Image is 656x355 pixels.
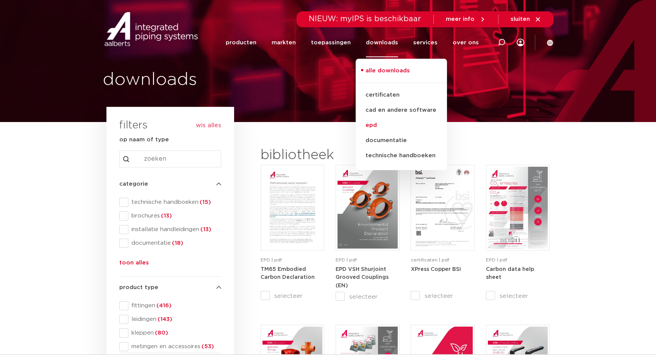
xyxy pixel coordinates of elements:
a: technische handboeken [356,148,447,163]
span: (13) [160,213,172,219]
label: selecteer [411,291,474,300]
span: brochures [128,212,221,220]
strong: EPD VSH Shurjoint Grooved Couplings (EN) [336,267,389,288]
h3: filters [119,117,148,135]
span: EPD | pdf [336,258,357,262]
strong: XPress Copper BSI [411,267,461,272]
span: EPD | pdf [486,258,507,262]
a: Carbon data help sheet [486,266,534,280]
span: leidingen [128,316,221,323]
a: producten [226,28,256,57]
span: (53) [200,344,214,349]
strong: op naam of type [119,137,169,142]
h2: bibliotheek [261,146,395,164]
a: cad en andere software [356,103,447,118]
div: metingen en accessoires(53) [119,342,221,351]
a: documentatie [356,133,447,148]
img: TM65-Embodied-Carbon-Declaration-pdf.jpg [262,167,322,249]
a: downloads [366,28,398,57]
label: selecteer [486,291,550,300]
span: certificaten | pdf [411,258,449,262]
span: technische handboeken [128,199,221,206]
a: over ons [453,28,479,57]
button: wis alles [196,122,221,129]
button: toon alles [119,258,149,271]
a: EPD VSH Shurjoint Grooved Couplings (EN) [336,266,389,288]
span: (15) [198,199,211,205]
div: leidingen(143) [119,315,221,324]
a: meer info [446,16,486,23]
div: documentatie(18) [119,239,221,248]
span: (143) [156,316,172,322]
nav: Menu [226,28,479,57]
a: XPress Copper BSI [411,266,461,272]
a: TM65 Embodied Carbon Declaration [261,266,315,280]
span: (416) [155,303,172,308]
a: certificaten [356,88,447,103]
h4: product type [119,283,221,292]
div: fittingen(416) [119,301,221,310]
div: installatie handleidingen(13) [119,225,221,234]
a: toepassingen [311,28,351,57]
span: EPD | pdf [261,258,282,262]
span: kleppen [128,329,221,337]
span: (80) [154,330,168,336]
strong: Carbon data help sheet [486,267,534,280]
span: metingen en accessoires [128,343,221,350]
img: XPress_Koper_BSI-pdf.jpg [412,167,472,249]
div: kleppen(80) [119,328,221,338]
label: selecteer [336,292,399,301]
span: sluiten [511,16,530,22]
img: NL-Carbon-data-help-sheet-pdf.jpg [488,167,548,249]
a: alle downloads [356,66,447,83]
span: (13) [199,227,211,232]
a: sluiten [511,16,541,23]
div: brochures(13) [119,211,221,221]
a: services [413,28,437,57]
img: VSH-Shurjoint-Grooved-Couplings_A4EPD_5011512_EN-pdf.jpg [337,167,397,249]
span: NIEUW: myIPS is beschikbaar [309,15,421,23]
span: installatie handleidingen [128,226,221,233]
strong: TM65 Embodied Carbon Declaration [261,267,315,280]
a: epd [356,118,447,133]
span: documentatie [128,239,221,247]
a: markten [272,28,296,57]
h4: categorie [119,180,221,189]
h1: downloads [103,68,324,92]
span: meer info [446,16,475,22]
span: (18) [171,240,183,246]
label: selecteer [261,291,324,300]
div: technische handboeken(15) [119,198,221,207]
span: fittingen [128,302,221,310]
